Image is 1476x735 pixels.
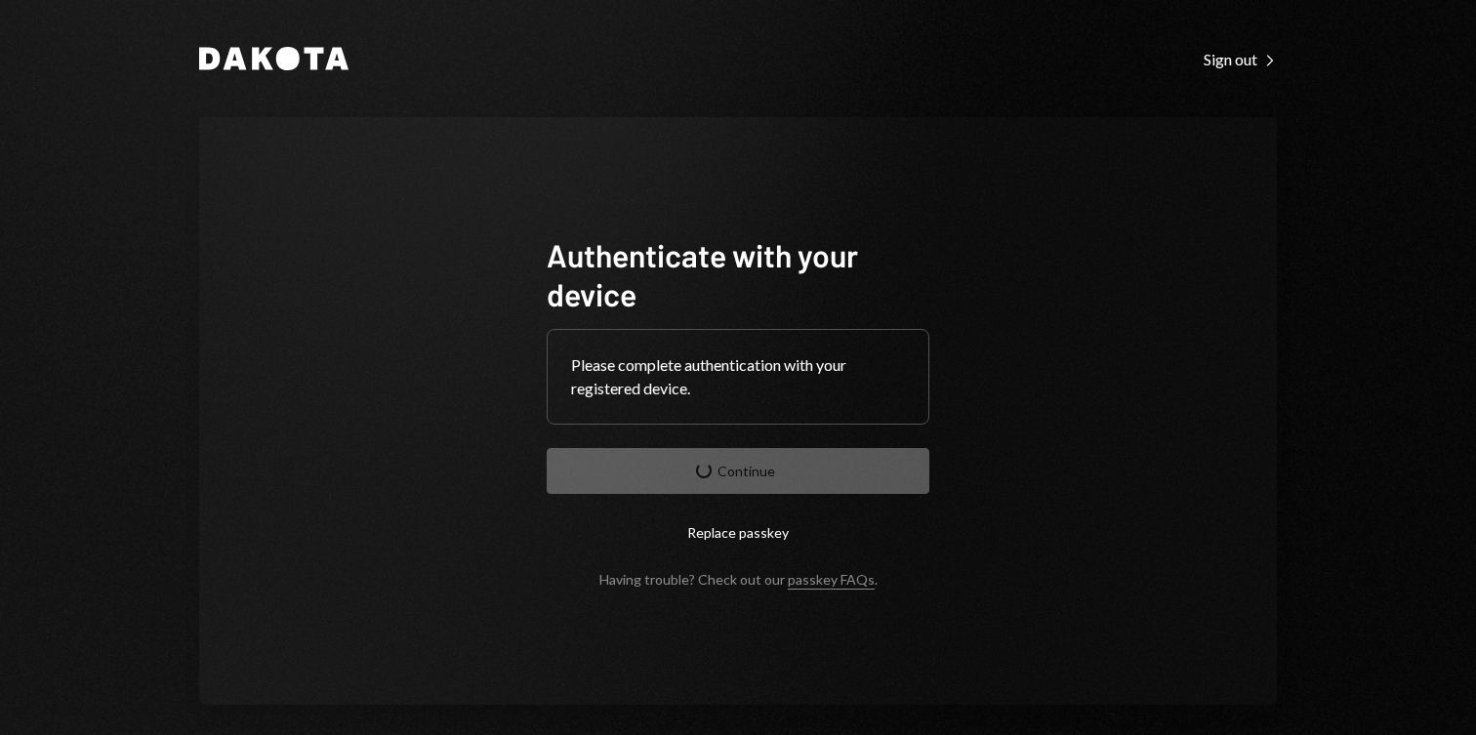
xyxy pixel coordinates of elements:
[1204,50,1277,69] div: Sign out
[547,235,929,313] h1: Authenticate with your device
[599,571,878,588] div: Having trouble? Check out our .
[1204,48,1277,69] a: Sign out
[571,353,905,400] div: Please complete authentication with your registered device.
[547,510,929,555] button: Replace passkey
[788,571,875,590] a: passkey FAQs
